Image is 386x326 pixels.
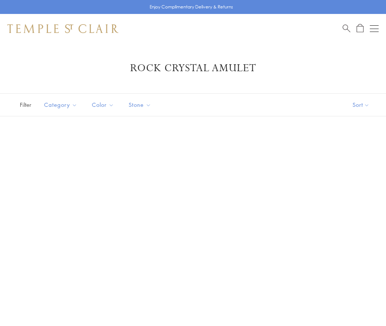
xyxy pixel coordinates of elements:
[357,24,364,33] a: Open Shopping Bag
[86,97,119,113] button: Color
[7,24,118,33] img: Temple St. Clair
[370,24,379,33] button: Open navigation
[125,100,157,109] span: Stone
[150,3,233,11] p: Enjoy Complimentary Delivery & Returns
[39,97,83,113] button: Category
[88,100,119,109] span: Color
[336,94,386,116] button: Show sort by
[40,100,83,109] span: Category
[343,24,350,33] a: Search
[123,97,157,113] button: Stone
[18,62,368,75] h1: Rock Crystal Amulet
